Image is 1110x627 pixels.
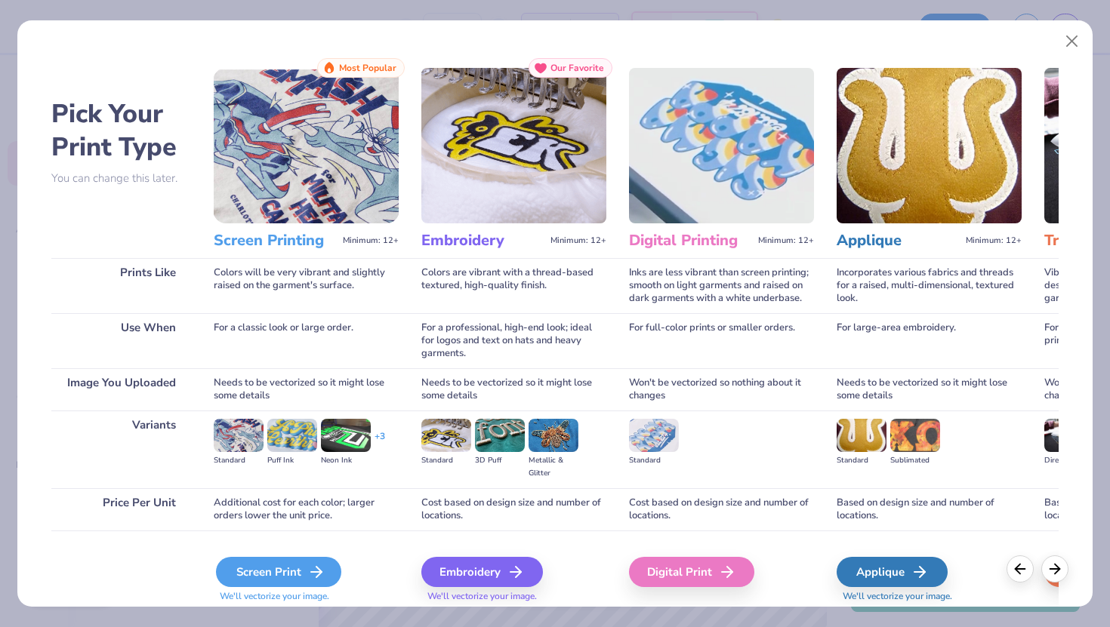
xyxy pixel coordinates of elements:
span: Our Favorite [550,63,604,73]
img: Direct-to-film [1044,419,1094,452]
img: Embroidery [421,68,606,223]
h3: Screen Printing [214,231,337,250]
div: Variants [51,410,191,488]
img: 3D Puff [475,419,525,452]
span: We'll vectorize your image. [837,590,1022,603]
div: Embroidery [421,557,543,587]
h2: Pick Your Print Type [51,97,191,164]
div: Colors will be very vibrant and slightly raised on the garment's surface. [214,258,399,313]
div: Needs to be vectorized so it might lose some details [837,368,1022,410]
img: Neon Ink [321,419,371,452]
div: Neon Ink [321,454,371,467]
div: Applique [837,557,948,587]
span: We'll vectorize your image. [421,590,606,603]
img: Standard [629,419,679,452]
div: Digital Print [629,557,754,587]
span: Minimum: 12+ [966,235,1022,246]
img: Digital Printing [629,68,814,223]
span: Most Popular [339,63,396,73]
img: Puff Ink [267,419,317,452]
div: For full-color prints or smaller orders. [629,313,814,368]
img: Standard [837,419,886,452]
span: We'll vectorize your image. [214,590,399,603]
div: Cost based on design size and number of locations. [421,488,606,530]
div: Standard [421,454,471,467]
div: Metallic & Glitter [529,454,578,480]
div: Standard [629,454,679,467]
img: Standard [421,419,471,452]
div: Use When [51,313,191,368]
img: Applique [837,68,1022,223]
div: Prints Like [51,258,191,313]
img: Metallic & Glitter [529,419,578,452]
span: Minimum: 12+ [758,235,814,246]
div: Additional cost for each color; larger orders lower the unit price. [214,488,399,530]
div: 3D Puff [475,454,525,467]
div: Colors are vibrant with a thread-based textured, high-quality finish. [421,258,606,313]
img: Sublimated [890,419,940,452]
div: For a professional, high-end look; ideal for logos and text on hats and heavy garments. [421,313,606,368]
span: Minimum: 12+ [343,235,399,246]
div: Image You Uploaded [51,368,191,410]
div: For a classic look or large order. [214,313,399,368]
div: Won't be vectorized so nothing about it changes [629,368,814,410]
div: Needs to be vectorized so it might lose some details [421,368,606,410]
div: Inks are less vibrant than screen printing; smooth on light garments and raised on dark garments ... [629,258,814,313]
div: Based on design size and number of locations. [837,488,1022,530]
div: Needs to be vectorized so it might lose some details [214,368,399,410]
div: Price Per Unit [51,488,191,530]
div: Screen Print [216,557,341,587]
div: Puff Ink [267,454,317,467]
div: Direct-to-film [1044,454,1094,467]
div: For large-area embroidery. [837,313,1022,368]
div: Standard [214,454,264,467]
img: Standard [214,419,264,452]
button: Close [1058,27,1087,56]
div: Sublimated [890,454,940,467]
img: Screen Printing [214,68,399,223]
h3: Applique [837,231,960,250]
span: Minimum: 12+ [550,235,606,246]
div: Cost based on design size and number of locations. [629,488,814,530]
div: Standard [837,454,886,467]
h3: Embroidery [421,231,544,250]
p: You can change this later. [51,172,191,185]
div: Incorporates various fabrics and threads for a raised, multi-dimensional, textured look. [837,258,1022,313]
div: + 3 [375,430,385,456]
h3: Digital Printing [629,231,752,250]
